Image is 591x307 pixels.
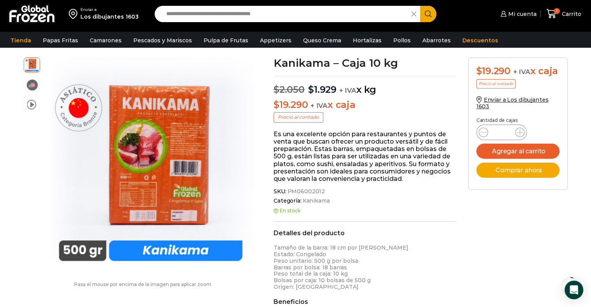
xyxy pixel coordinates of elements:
p: En stock [274,208,457,213]
span: 1 [554,8,560,14]
p: Cantidad de cajas [476,118,560,123]
span: $ [274,84,279,95]
img: kanikama [44,57,257,271]
div: x caja [476,66,560,77]
div: Enviar a [80,7,139,12]
bdi: 1.929 [308,84,336,95]
div: Open Intercom Messenger [565,281,583,299]
a: Tienda [7,33,35,48]
button: Agregar al carrito [476,144,560,159]
a: Camarones [86,33,126,48]
a: 1 Carrito [544,5,583,23]
p: Es una excelente opción para restaurantes y puntos de venta que buscan ofrecer un producto versát... [274,130,457,182]
div: Los dibujantes 1603 [80,13,139,21]
a: Kanikama [302,198,330,204]
bdi: 19.290 [476,65,511,76]
a: Pulpa de Frutas [200,33,252,48]
a: Enviar a Los dibujantes 1603 [476,96,549,110]
span: Carrito [560,10,581,18]
a: Pollos [389,33,415,48]
span: kanikama [24,57,40,72]
span: kanikama [24,77,40,92]
a: Queso Crema [299,33,345,48]
h1: Kanikama – Caja 10 kg [274,57,457,68]
img: address-field-icon.svg [69,7,80,20]
p: Pasa el mouse por encima de la imagen para aplicar zoom [24,282,262,287]
p: Tamaño de la barra: 18 cm por [PERSON_NAME] Estado: Congelado Peso unitario: 500 g por bolsa Barr... [274,245,457,290]
p: x kg [274,76,457,95]
a: Mi cuenta [499,6,537,22]
a: Hortalizas [349,33,385,48]
div: 1 / 3 [44,57,257,271]
bdi: 19.290 [274,99,308,110]
h2: Beneficios [274,298,457,305]
p: Precio al contado [274,112,323,122]
a: Papas Fritas [39,33,82,48]
button: Comprar ahora [476,163,560,178]
span: + IVA [339,87,356,94]
span: $ [308,84,314,95]
a: Appetizers [256,33,295,48]
span: $ [274,99,279,110]
span: PM06002012 [286,188,325,195]
bdi: 2.050 [274,84,305,95]
span: Categoría: [274,198,457,204]
span: + IVA [310,102,328,109]
p: x caja [274,99,457,111]
p: Precio al contado [476,79,516,88]
a: Abarrotes [418,33,455,48]
span: SKU: [274,188,457,195]
h2: Detalles del producto [274,229,457,237]
input: Product quantity [494,127,509,138]
span: + IVA [513,68,530,76]
a: Pescados y Mariscos [129,33,196,48]
span: Mi cuenta [506,10,537,18]
a: Descuentos [459,33,502,48]
span: $ [476,65,482,76]
button: Search button [420,6,436,22]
